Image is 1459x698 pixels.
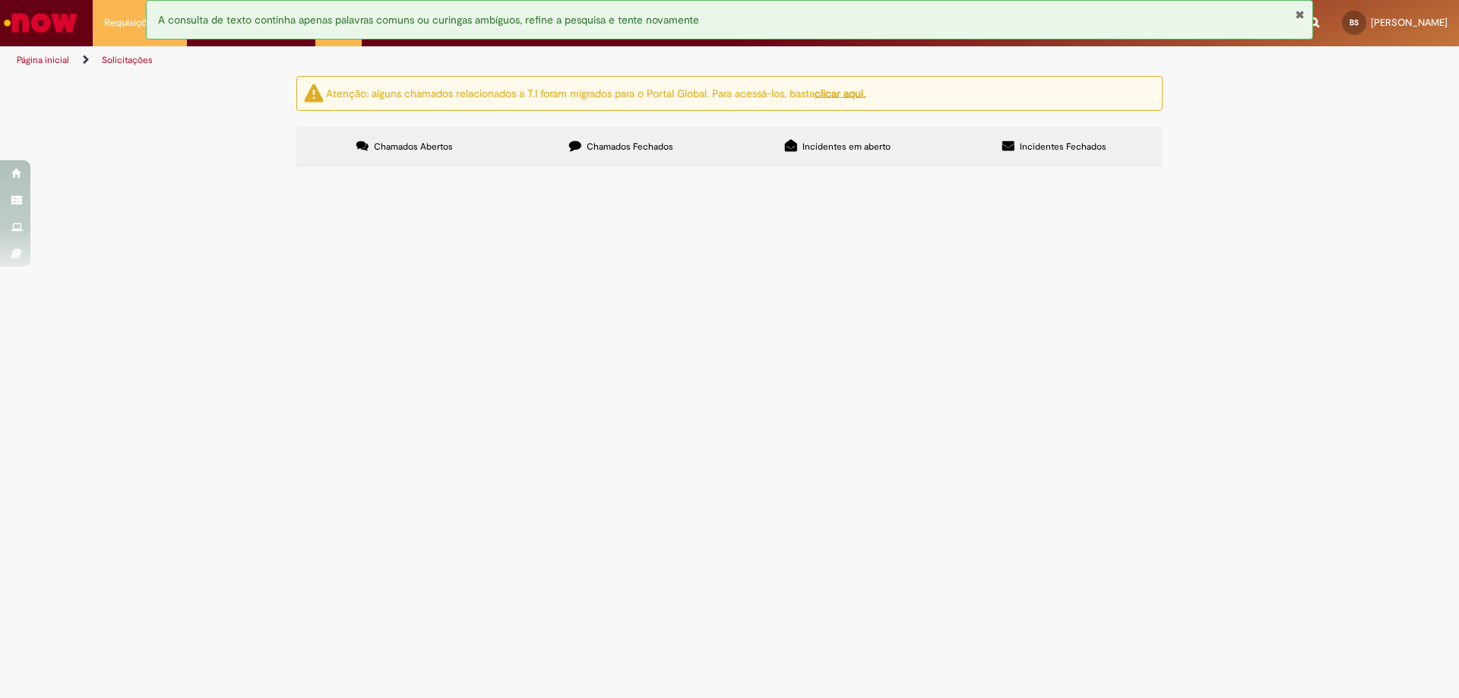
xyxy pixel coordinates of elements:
img: ServiceNow [2,8,80,38]
span: Chamados Abertos [374,141,453,153]
a: clicar aqui. [815,86,866,99]
ng-bind-html: Atenção: alguns chamados relacionados a T.I foram migrados para o Portal Global. Para acessá-los,... [326,86,866,99]
span: [PERSON_NAME] [1371,16,1448,29]
a: Página inicial [17,54,69,66]
span: Incidentes em aberto [802,141,891,153]
span: A consulta de texto continha apenas palavras comuns ou curingas ambíguos, refine a pesquisa e ten... [158,13,699,27]
span: Chamados Fechados [587,141,673,153]
button: Fechar Notificação [1295,8,1305,21]
span: Incidentes Fechados [1020,141,1106,153]
span: Requisições [104,15,157,30]
a: Solicitações [102,54,153,66]
ul: Trilhas de página [11,46,961,74]
span: BS [1350,17,1359,27]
